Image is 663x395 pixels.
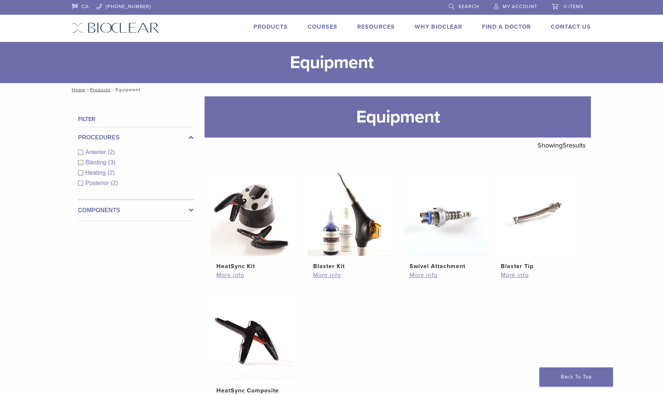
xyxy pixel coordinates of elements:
[111,88,116,92] span: /
[216,271,289,280] a: More info
[72,22,159,33] img: Bioclear
[539,367,613,387] a: Back To Top
[404,171,488,256] img: Swivel Attachment
[85,180,111,186] span: Posterior
[85,149,108,155] span: Anterior
[482,23,531,31] a: Find A Doctor
[458,4,479,10] span: Search
[90,87,111,92] a: Products
[78,133,194,142] label: Procedures
[501,271,574,280] a: More info
[85,159,108,166] span: Blasting
[253,23,288,31] a: Products
[78,206,194,215] label: Components
[85,88,90,92] span: /
[409,271,482,280] a: More info
[307,171,393,271] a: Blaster KitBlaster Kit
[210,171,295,256] img: HeatSync Kit
[107,170,115,176] span: (2)
[308,23,337,31] a: Courses
[495,171,579,256] img: Blaster Tip
[111,180,118,186] span: (2)
[538,138,585,153] p: Showing results
[313,262,386,271] h2: Blaster Kit
[85,170,107,176] span: Heating
[357,23,395,31] a: Resources
[313,271,386,280] a: More info
[503,4,537,10] span: My Account
[108,149,115,155] span: (2)
[564,4,584,10] span: 0 items
[403,171,489,271] a: Swivel AttachmentSwivel Attachment
[563,141,567,149] span: 5
[205,96,591,138] h1: Equipment
[78,115,194,124] h4: Filter
[67,83,596,96] nav: Equipment
[210,296,295,380] img: HeatSync Composite Gun
[551,23,591,31] a: Contact Us
[501,262,574,271] h2: Blaster Tip
[494,171,580,271] a: Blaster TipBlaster Tip
[70,87,85,92] a: Home
[216,262,289,271] h2: HeatSync Kit
[307,171,392,256] img: Blaster Kit
[409,262,482,271] h2: Swivel Attachment
[415,23,462,31] a: Why Bioclear
[210,171,296,271] a: HeatSync KitHeatSync Kit
[108,159,116,166] span: (3)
